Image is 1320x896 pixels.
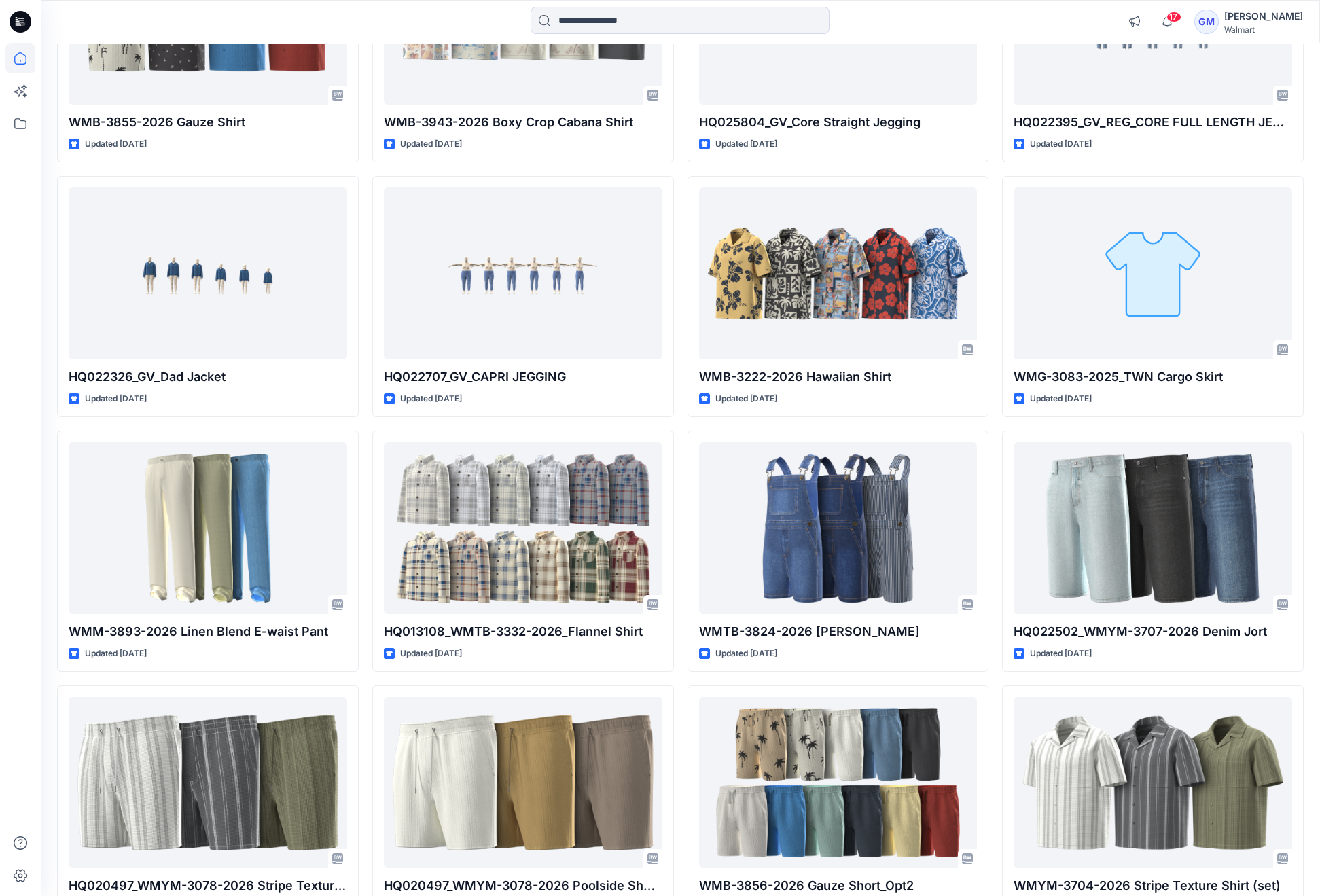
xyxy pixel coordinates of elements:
[1224,8,1303,24] div: [PERSON_NAME]
[699,113,978,132] p: HQ025804_GV_Core Straight Jegging
[69,368,347,387] p: HQ022326_GV_Dad Jacket
[699,697,978,868] a: WMB-3856-2026 Gauze Short_Opt2
[1014,368,1292,387] p: WMG-3083-2025_TWN Cargo Skirt
[384,622,662,641] p: HQ013108_WMTB-3332-2026_Flannel Shirt
[699,442,978,613] a: WMTB-3824-2026 Shortall
[85,392,147,406] p: Updated [DATE]
[1014,187,1292,359] a: WMG-3083-2025_TWN Cargo Skirt
[69,187,347,359] a: HQ022326_GV_Dad Jacket
[1014,697,1292,868] a: WMYM-3704-2026 Stripe Texture Shirt (set)
[1030,392,1092,406] p: Updated [DATE]
[1030,647,1092,661] p: Updated [DATE]
[69,622,347,641] p: WMM-3893-2026 Linen Blend E-waist Pant
[699,876,978,895] p: WMB-3856-2026 Gauze Short_Opt2
[384,442,662,613] a: HQ013108_WMTB-3332-2026_Flannel Shirt
[69,113,347,132] p: WMB-3855-2026 Gauze Shirt
[699,187,978,359] a: WMB-3222-2026 Hawaiian Shirt
[1224,24,1303,35] div: Walmart
[85,137,147,151] p: Updated [DATE]
[715,392,777,406] p: Updated [DATE]
[715,647,777,661] p: Updated [DATE]
[699,368,978,387] p: WMB-3222-2026 Hawaiian Shirt
[715,137,777,151] p: Updated [DATE]
[400,392,462,406] p: Updated [DATE]
[1014,876,1292,895] p: WMYM-3704-2026 Stripe Texture Shirt (set)
[699,622,978,641] p: WMTB-3824-2026 [PERSON_NAME]
[384,187,662,359] a: HQ022707_GV_CAPRI JEGGING
[1014,113,1292,132] p: HQ022395_GV_REG_CORE FULL LENGTH JEGGING
[400,647,462,661] p: Updated [DATE]
[1194,10,1219,34] div: GM
[384,876,662,895] p: HQ020497_WMYM-3078-2026 Poolside Short (set) Inseam 6"
[69,697,347,868] a: HQ020497_WMYM-3078-2026 Stripe Texture Short (set) Inseam 6”
[384,113,662,132] p: WMB-3943-2026 Boxy Crop Cabana Shirt
[384,368,662,387] p: HQ022707_GV_CAPRI JEGGING
[1014,442,1292,613] a: HQ022502_WMYM-3707-2026 Denim Jort
[85,647,147,661] p: Updated [DATE]
[1166,12,1181,22] span: 17
[69,876,347,895] p: HQ020497_WMYM-3078-2026 Stripe Texture Short (set) Inseam 6”
[69,442,347,613] a: WMM-3893-2026 Linen Blend E-waist Pant
[384,697,662,868] a: HQ020497_WMYM-3078-2026 Poolside Short (set) Inseam 6"
[400,137,462,151] p: Updated [DATE]
[1014,622,1292,641] p: HQ022502_WMYM-3707-2026 Denim Jort
[1030,137,1092,151] p: Updated [DATE]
